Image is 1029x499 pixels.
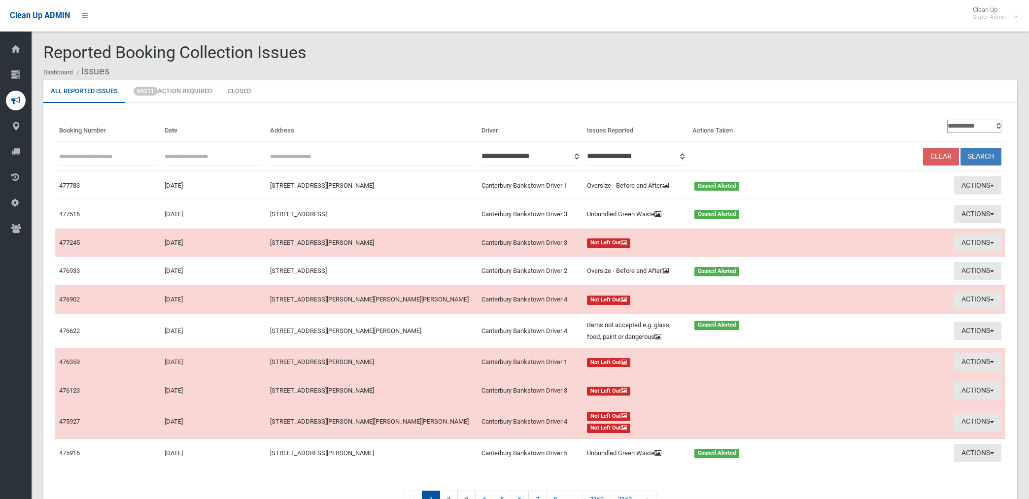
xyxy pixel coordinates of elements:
span: Council Alerted [694,321,739,330]
a: 475927 [59,418,80,425]
button: Actions [954,291,1001,309]
span: Council Alerted [694,182,739,191]
small: Super Admin [973,13,1007,21]
a: Unbundled Green Waste Council Alerted [587,208,790,220]
td: [STREET_ADDRESS][PERSON_NAME][PERSON_NAME][PERSON_NAME] [266,285,477,314]
td: [STREET_ADDRESS] [266,257,477,285]
td: [STREET_ADDRESS][PERSON_NAME] [266,439,477,467]
a: Not Left Out [587,356,790,368]
a: Not Left Out [587,237,790,249]
td: [STREET_ADDRESS][PERSON_NAME][PERSON_NAME] [266,314,477,348]
a: All Reported Issues [43,80,125,103]
span: Clean Up ADMIN [10,11,70,20]
span: Not Left Out [587,296,630,305]
span: Not Left Out [587,387,630,396]
button: Search [960,148,1001,166]
td: [DATE] [161,285,266,314]
a: 476933 [59,267,80,274]
a: Dashboard [43,69,73,76]
a: 477783 [59,182,80,189]
button: Actions [954,444,1001,462]
a: 477516 [59,210,80,218]
a: Not Left Out Not Left Out [587,410,790,433]
td: Canterbury Bankstown Driver 4 [478,314,583,348]
td: [DATE] [161,257,266,285]
td: [DATE] [161,376,266,405]
td: [STREET_ADDRESS][PERSON_NAME] [266,348,477,376]
th: Address [266,115,477,142]
a: 476902 [59,296,80,303]
td: [DATE] [161,200,266,229]
button: Actions [954,262,1001,280]
div: Oversize - Before and After [581,180,688,192]
td: [DATE] [161,314,266,348]
a: Oversize - Before and After Council Alerted [587,265,790,277]
div: Items not accepted e.g. glass, food, paint or dangerous [581,319,688,343]
a: Not Left Out [587,385,790,397]
td: [DATE] [161,439,266,467]
td: [DATE] [161,229,266,257]
td: Canterbury Bankstown Driver 3 [478,200,583,229]
td: [STREET_ADDRESS] [266,200,477,229]
span: Not Left Out [587,424,630,433]
div: Unbundled Green Waste [581,208,688,220]
button: Actions [954,381,1001,399]
td: [DATE] [161,171,266,200]
a: 476123 [59,387,80,394]
td: Canterbury Bankstown Driver 3 [478,376,583,405]
button: Actions [954,413,1001,431]
a: Unbundled Green Waste Council Alerted [587,447,790,459]
button: Actions [954,353,1001,371]
td: Canterbury Bankstown Driver 1 [478,348,583,376]
span: Clean Up [968,6,1017,21]
a: Closed [220,80,258,103]
a: Clear [923,148,959,166]
a: 476622 [59,327,80,334]
a: 65211Action Required [126,80,219,103]
span: Not Left Out [587,238,630,248]
td: Canterbury Bankstown Driver 5 [478,439,583,467]
button: Actions [954,205,1001,223]
td: [DATE] [161,348,266,376]
span: 65211 [134,87,158,96]
span: Not Left Out [587,412,630,421]
a: 476359 [59,358,80,366]
th: Booking Number [55,115,161,142]
a: Not Left Out [587,294,790,305]
th: Issues Reported [583,115,688,142]
td: Canterbury Bankstown Driver 3 [478,229,583,257]
span: Not Left Out [587,358,630,367]
td: Canterbury Bankstown Driver 1 [478,171,583,200]
span: Reported Booking Collection Issues [43,42,307,62]
button: Actions [954,322,1001,340]
a: Oversize - Before and After Council Alerted [587,180,790,192]
th: Date [161,115,266,142]
td: Canterbury Bankstown Driver 4 [478,285,583,314]
td: [STREET_ADDRESS][PERSON_NAME] [266,376,477,405]
a: 475916 [59,449,80,457]
span: Council Alerted [694,267,739,276]
td: [STREET_ADDRESS][PERSON_NAME] [266,171,477,200]
div: Unbundled Green Waste [581,447,688,459]
td: Canterbury Bankstown Driver 2 [478,257,583,285]
td: [STREET_ADDRESS][PERSON_NAME] [266,229,477,257]
a: 477245 [59,239,80,246]
th: Actions Taken [688,115,794,142]
td: Canterbury Bankstown Driver 4 [478,405,583,439]
div: Oversize - Before and After [581,265,688,277]
li: Issues [74,62,109,80]
a: Items not accepted e.g. glass, food, paint or dangerous Council Alerted [587,319,790,343]
span: Council Alerted [694,449,739,458]
td: [STREET_ADDRESS][PERSON_NAME][PERSON_NAME][PERSON_NAME] [266,405,477,439]
button: Actions [954,176,1001,195]
td: [DATE] [161,405,266,439]
th: Driver [478,115,583,142]
span: Council Alerted [694,210,739,219]
button: Actions [954,233,1001,252]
